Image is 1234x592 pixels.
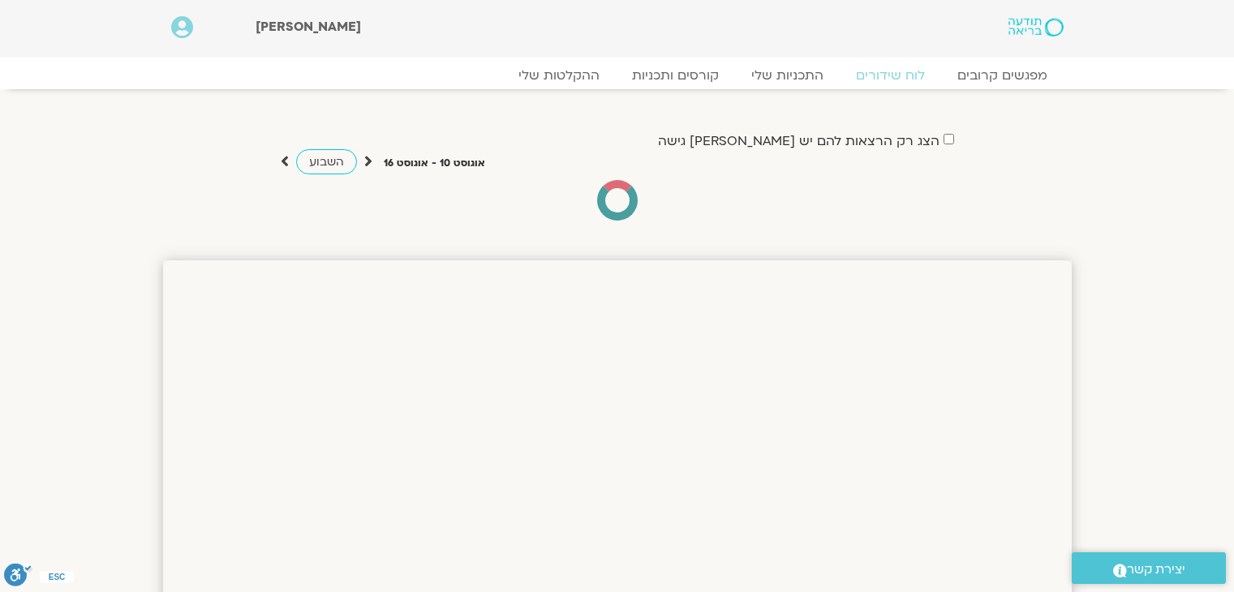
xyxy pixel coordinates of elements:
[735,67,840,84] a: התכניות שלי
[616,67,735,84] a: קורסים ותכניות
[1127,559,1185,581] span: יצירת קשר
[658,134,939,148] label: הצג רק הרצאות להם יש [PERSON_NAME] גישה
[296,149,357,174] a: השבוע
[840,67,941,84] a: לוח שידורים
[502,67,616,84] a: ההקלטות שלי
[941,67,1064,84] a: מפגשים קרובים
[1072,552,1226,584] a: יצירת קשר
[171,67,1064,84] nav: Menu
[309,154,344,169] span: השבוע
[256,18,361,36] span: [PERSON_NAME]
[384,155,485,172] p: אוגוסט 10 - אוגוסט 16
